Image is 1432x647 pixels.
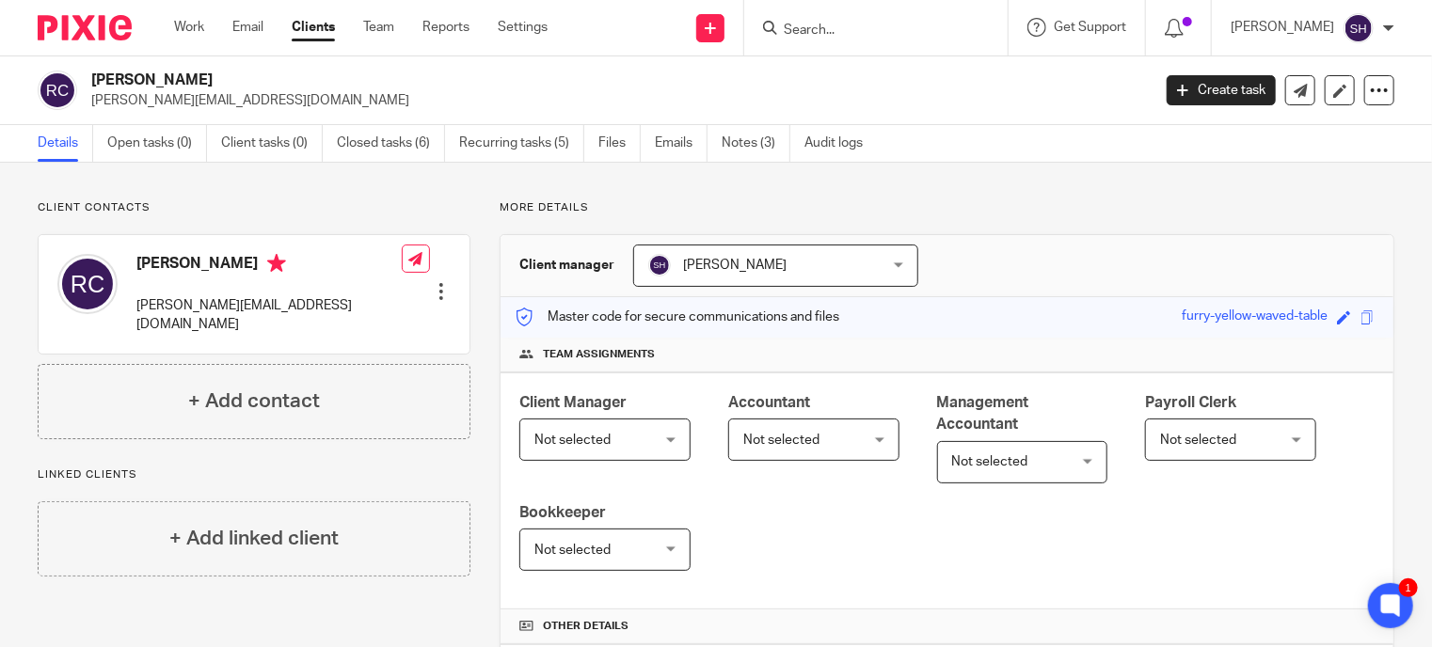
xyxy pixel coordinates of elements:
p: [PERSON_NAME][EMAIL_ADDRESS][DOMAIN_NAME] [91,91,1138,110]
p: Client contacts [38,200,470,215]
a: Email [232,18,263,37]
p: Master code for secure communications and files [515,308,839,326]
h4: + Add linked client [169,524,339,553]
a: Team [363,18,394,37]
span: Management Accountant [937,395,1029,432]
img: svg%3E [38,71,77,110]
a: Details [38,125,93,162]
span: Payroll Clerk [1145,395,1236,410]
a: Recurring tasks (5) [459,125,584,162]
span: Not selected [1160,434,1236,447]
a: Open tasks (0) [107,125,207,162]
p: Linked clients [38,467,470,482]
span: Get Support [1054,21,1126,34]
span: Team assignments [543,347,655,362]
p: [PERSON_NAME][EMAIL_ADDRESS][DOMAIN_NAME] [136,296,402,335]
img: svg%3E [57,254,118,314]
span: Client Manager [519,395,627,410]
p: [PERSON_NAME] [1231,18,1334,37]
input: Search [782,23,951,39]
img: svg%3E [1344,13,1374,43]
h2: [PERSON_NAME] [91,71,929,90]
i: Primary [267,254,286,273]
span: Not selected [534,434,611,447]
a: Work [174,18,204,37]
a: Emails [655,125,708,162]
span: Other details [543,619,628,634]
h4: + Add contact [188,387,320,416]
img: Pixie [38,15,132,40]
span: Not selected [952,455,1028,468]
h4: [PERSON_NAME] [136,254,402,277]
div: furry-yellow-waved-table [1182,307,1328,328]
span: Accountant [728,395,810,410]
img: svg%3E [648,254,671,276]
a: Clients [292,18,335,37]
span: Not selected [743,434,819,447]
h3: Client manager [519,256,614,275]
p: More details [500,200,1394,215]
a: Client tasks (0) [221,125,323,162]
a: Create task [1167,75,1276,105]
a: Closed tasks (6) [337,125,445,162]
div: 1 [1399,578,1418,597]
a: Reports [422,18,469,37]
a: Audit logs [804,125,877,162]
span: Bookkeeper [519,505,606,520]
span: [PERSON_NAME] [683,259,787,272]
a: Files [598,125,641,162]
span: Not selected [534,544,611,557]
a: Settings [498,18,548,37]
a: Notes (3) [722,125,790,162]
